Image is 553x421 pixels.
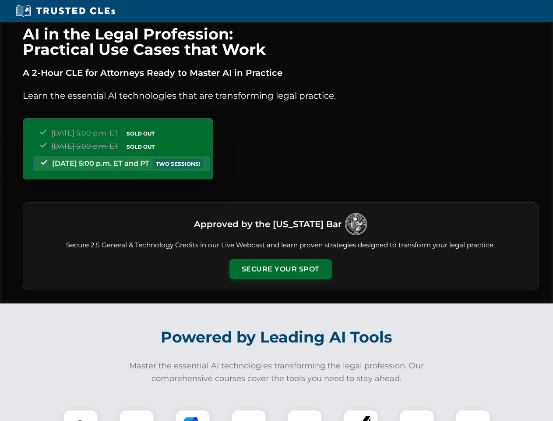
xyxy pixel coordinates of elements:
span: [DATE] 5:00 p.m. ET [51,142,118,150]
p: Learn the essential AI technologies that are transforming legal practice. [23,89,539,103]
p: Master the essential AI technologies transforming the legal profession. Our comprehensive courses... [123,360,430,385]
h2: Powered by Leading AI Tools [34,322,519,353]
span: [DATE] 5:00 p.m. ET [51,129,118,137]
img: Logo [345,213,367,235]
img: Trusted CLEs [13,4,118,18]
h3: Approved by the [US_STATE] Bar [194,216,342,232]
p: Secure 2.5 General & Technology Credits in our Live Webcast and learn proven strategies designed ... [34,240,528,250]
span: SOLD OUT [123,142,158,151]
p: A 2-Hour CLE for Attorneys Ready to Master AI in Practice [23,66,539,80]
h1: AI in the Legal Profession: Practical Use Cases that Work [23,26,539,57]
span: SOLD OUT [123,129,158,138]
button: Secure Your Spot [229,259,332,279]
